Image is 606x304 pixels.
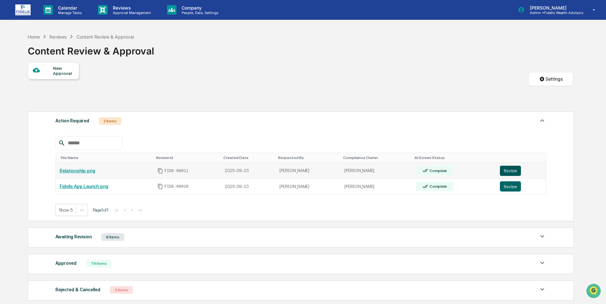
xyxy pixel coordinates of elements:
a: 🔎Data Lookup [4,90,43,101]
p: Reviews [108,5,154,11]
span: Copy Id [157,168,163,174]
td: [PERSON_NAME] [276,179,341,194]
div: Toggle SortBy [415,156,494,160]
a: Review [500,181,542,192]
p: [PERSON_NAME] [525,5,583,11]
div: 2 Items [99,117,121,125]
button: |< [113,207,121,213]
a: Relationship.png [60,168,95,173]
span: Preclearance [13,80,41,87]
td: 2025-09-23 [221,163,276,179]
button: Start new chat [108,51,116,58]
div: 0 Items [110,286,133,294]
div: 🔎 [6,93,11,98]
td: [PERSON_NAME] [341,163,412,179]
a: 🗄️Attestations [44,78,82,89]
button: > [129,207,135,213]
p: Manage Tasks [53,11,85,15]
span: FIDE-00010 [164,184,189,189]
div: Home [28,34,40,40]
div: Content Review & Approval [76,34,134,40]
a: Powered byPylon [45,108,77,113]
div: Awaiting Revision [55,233,92,241]
span: Page 1 of 1 [93,207,109,213]
button: < [122,207,128,213]
div: Start new chat [22,49,105,55]
div: Complete [428,169,447,173]
img: caret [538,286,546,293]
span: Attestations [53,80,79,87]
div: Toggle SortBy [223,156,273,160]
div: 🗄️ [46,81,51,86]
div: Toggle SortBy [156,156,218,160]
span: Data Lookup [13,92,40,99]
div: 6 Items [101,233,124,241]
button: Review [500,166,521,176]
img: caret [538,117,546,124]
button: >| [136,207,143,213]
div: 🖐️ [6,81,11,86]
img: caret [538,233,546,240]
td: [PERSON_NAME] [341,179,412,194]
div: Rejected & Cancelled [55,286,100,294]
td: 2025-09-23 [221,179,276,194]
span: Copy Id [157,184,163,189]
div: New Approval [53,66,74,76]
span: FIDE-00011 [164,168,189,173]
div: Reviews [49,34,67,40]
img: caret [538,259,546,267]
img: logo [15,4,31,15]
p: Calendar [53,5,85,11]
a: 🖐️Preclearance [4,78,44,89]
td: [PERSON_NAME] [276,163,341,179]
button: Settings [529,72,573,86]
img: 1746055101610-c473b297-6a78-478c-a979-82029cc54cd1 [6,49,18,60]
div: Toggle SortBy [61,156,151,160]
a: Fidelis App Launch.png [60,184,108,189]
p: How can we help? [6,13,116,24]
span: Pylon [63,108,77,113]
p: Approval Management [108,11,154,15]
div: Toggle SortBy [501,156,543,160]
div: Toggle SortBy [343,156,409,160]
p: Admin • Fidelis Wealth Advisors [525,11,583,15]
div: Approved [55,259,76,267]
div: Complete [428,184,447,189]
div: 79 Items [86,260,112,267]
div: Toggle SortBy [278,156,338,160]
p: Company [177,5,222,11]
button: Review [500,181,521,192]
div: Action Required [55,117,89,125]
div: We're available if you need us! [22,55,81,60]
p: People, Data, Settings [177,11,222,15]
iframe: Open customer support [586,283,603,300]
div: Content Review & Approval [28,40,154,57]
a: Review [500,166,542,176]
